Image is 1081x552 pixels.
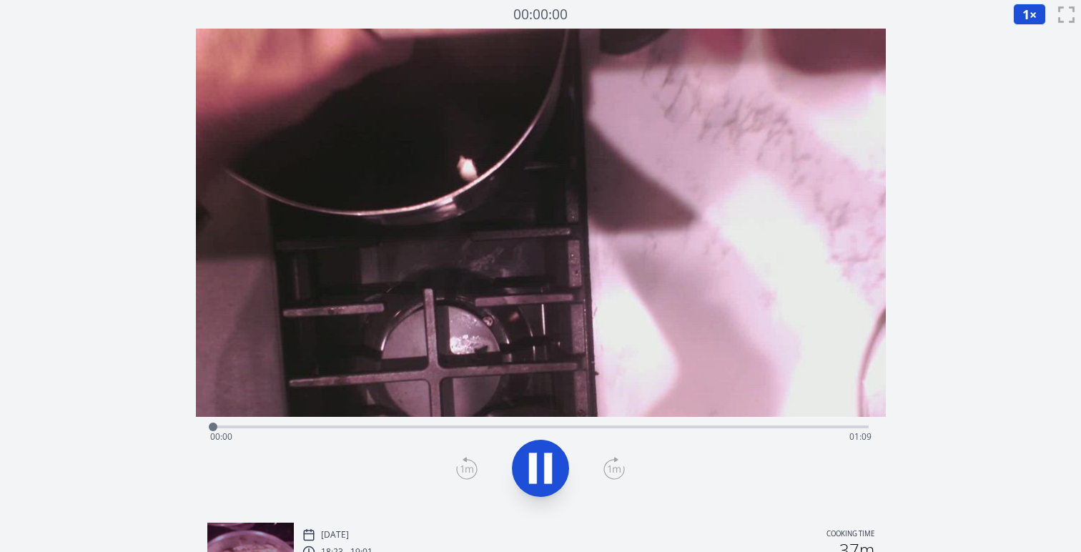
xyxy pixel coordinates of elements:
[826,528,874,541] p: Cooking time
[849,430,872,443] span: 01:09
[321,529,349,541] p: [DATE]
[513,4,568,25] a: 00:00:00
[1022,6,1030,23] span: 1
[1013,4,1046,25] button: 1×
